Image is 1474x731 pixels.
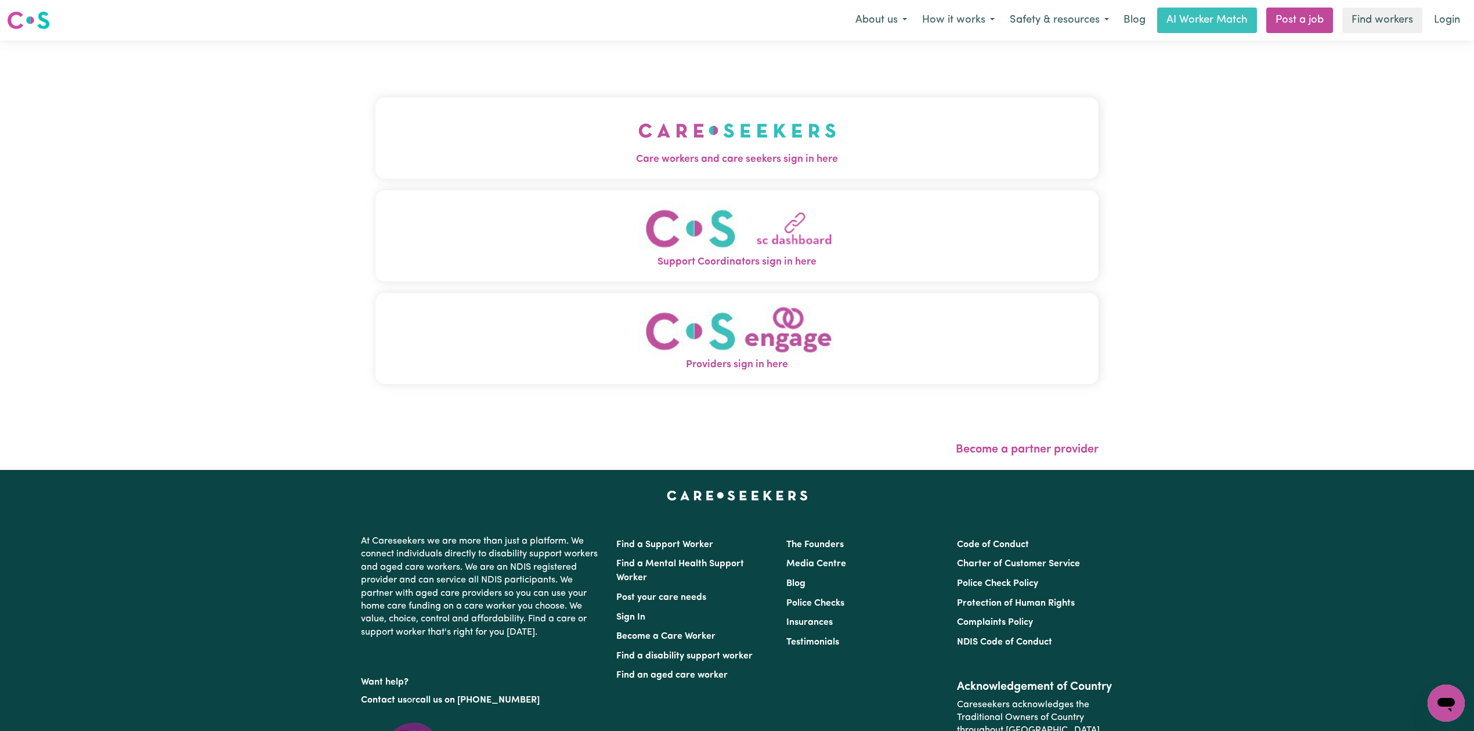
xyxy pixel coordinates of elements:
a: Protection of Human Rights [957,599,1075,608]
a: Testimonials [786,638,839,647]
a: Become a partner provider [956,444,1099,455]
a: Complaints Policy [957,618,1033,627]
a: Media Centre [786,559,846,569]
iframe: Button to launch messaging window [1428,685,1465,722]
a: Sign In [616,613,645,622]
a: Post a job [1266,8,1333,33]
button: Support Coordinators sign in here [375,190,1099,281]
a: NDIS Code of Conduct [957,638,1052,647]
a: Find a Mental Health Support Worker [616,559,744,582]
button: About us [848,8,915,32]
a: Careseekers home page [667,491,808,500]
h2: Acknowledgement of Country [957,680,1113,694]
a: The Founders [786,540,844,549]
a: Police Checks [786,599,844,608]
a: Blog [786,579,805,588]
p: Want help? [361,671,602,689]
a: AI Worker Match [1157,8,1257,33]
button: How it works [915,8,1002,32]
a: Find an aged care worker [616,671,728,680]
button: Safety & resources [1002,8,1117,32]
a: Insurances [786,618,833,627]
button: Providers sign in here [375,293,1099,384]
a: Find workers [1342,8,1422,33]
a: Blog [1117,8,1153,33]
img: Careseekers logo [7,10,50,31]
span: Care workers and care seekers sign in here [375,152,1099,167]
span: Providers sign in here [375,357,1099,372]
a: Contact us [361,696,407,705]
button: Care workers and care seekers sign in here [375,97,1099,179]
a: call us on [PHONE_NUMBER] [416,696,540,705]
a: Police Check Policy [957,579,1038,588]
p: or [361,689,602,711]
span: Support Coordinators sign in here [375,255,1099,270]
a: Charter of Customer Service [957,559,1080,569]
a: Code of Conduct [957,540,1029,549]
a: Find a disability support worker [616,652,753,661]
a: Post your care needs [616,593,706,602]
a: Login [1427,8,1467,33]
a: Find a Support Worker [616,540,713,549]
a: Careseekers logo [7,7,50,34]
a: Become a Care Worker [616,632,716,641]
p: At Careseekers we are more than just a platform. We connect individuals directly to disability su... [361,530,602,643]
